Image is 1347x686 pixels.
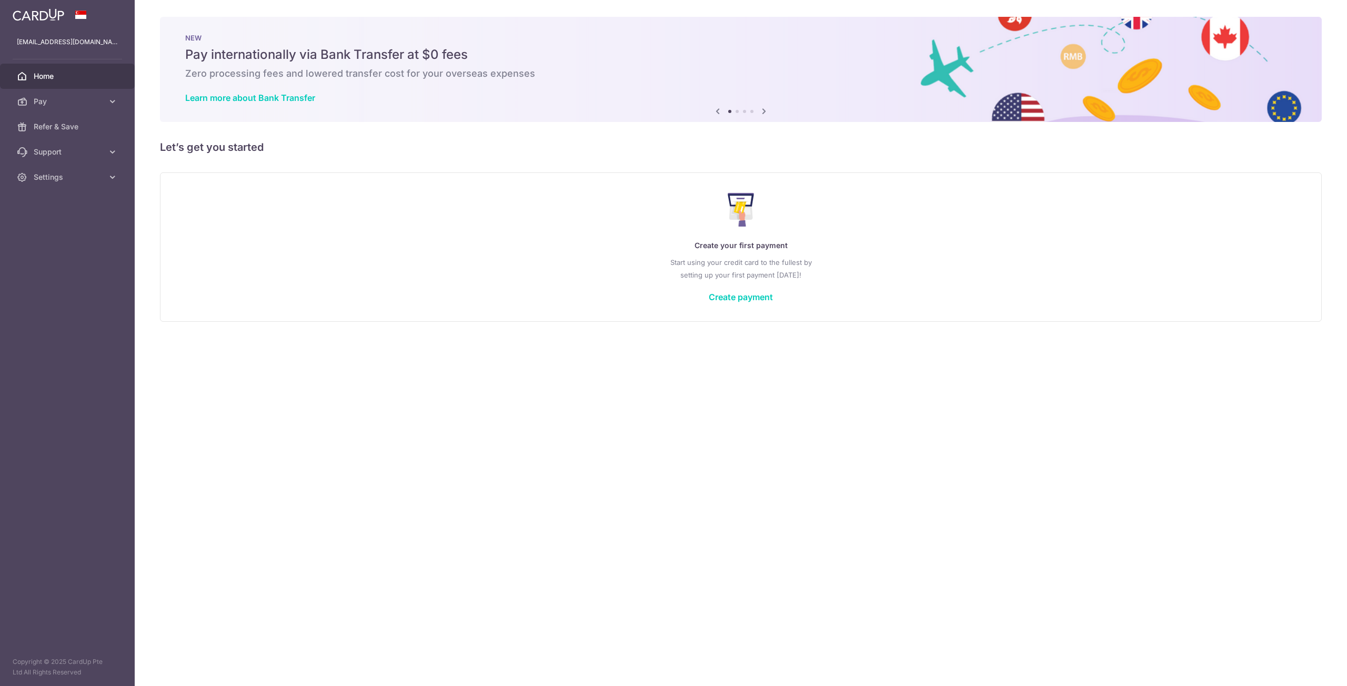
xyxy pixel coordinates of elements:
[185,34,1296,42] p: NEW
[185,93,315,103] a: Learn more about Bank Transfer
[160,17,1322,122] img: Bank transfer banner
[728,193,755,227] img: Make Payment
[185,46,1296,63] h5: Pay internationally via Bank Transfer at $0 fees
[182,239,1300,252] p: Create your first payment
[185,67,1296,80] h6: Zero processing fees and lowered transfer cost for your overseas expenses
[17,37,118,47] p: [EMAIL_ADDRESS][DOMAIN_NAME]
[709,292,773,302] a: Create payment
[160,139,1322,156] h5: Let’s get you started
[13,8,64,21] img: CardUp
[34,147,103,157] span: Support
[34,172,103,182] span: Settings
[34,96,103,107] span: Pay
[182,256,1300,281] p: Start using your credit card to the fullest by setting up your first payment [DATE]!
[34,121,103,132] span: Refer & Save
[34,71,103,81] span: Home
